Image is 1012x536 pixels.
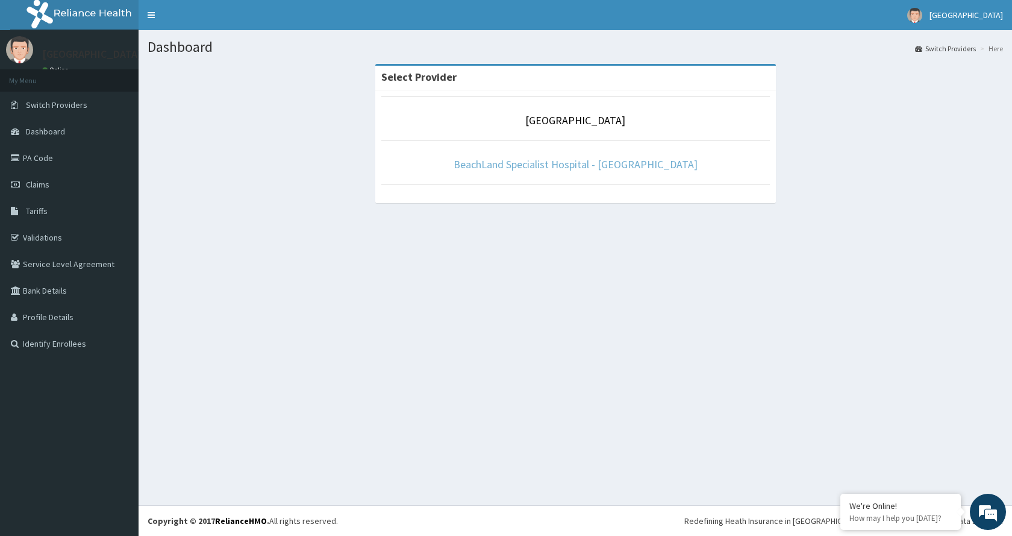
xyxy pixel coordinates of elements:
[139,505,1012,536] footer: All rights reserved.
[26,179,49,190] span: Claims
[849,500,952,511] div: We're Online!
[42,66,71,74] a: Online
[915,43,976,54] a: Switch Providers
[26,99,87,110] span: Switch Providers
[26,206,48,216] span: Tariffs
[148,39,1003,55] h1: Dashboard
[215,516,267,526] a: RelianceHMO
[907,8,922,23] img: User Image
[26,126,65,137] span: Dashboard
[42,49,142,60] p: [GEOGRAPHIC_DATA]
[525,113,625,127] a: [GEOGRAPHIC_DATA]
[849,513,952,523] p: How may I help you today?
[929,10,1003,20] span: [GEOGRAPHIC_DATA]
[148,516,269,526] strong: Copyright © 2017 .
[381,70,457,84] strong: Select Provider
[684,515,1003,527] div: Redefining Heath Insurance in [GEOGRAPHIC_DATA] using Telemedicine and Data Science!
[454,157,698,171] a: BeachLand Specialist Hospital - [GEOGRAPHIC_DATA]
[6,36,33,63] img: User Image
[977,43,1003,54] li: Here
